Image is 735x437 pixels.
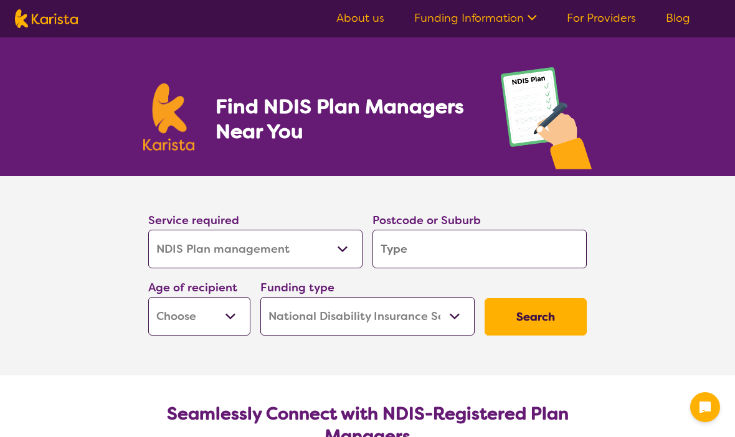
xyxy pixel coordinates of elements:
[216,94,476,144] h1: Find NDIS Plan Managers Near You
[372,230,587,268] input: Type
[143,83,194,151] img: Karista logo
[414,11,537,26] a: Funding Information
[501,67,592,176] img: plan-management
[567,11,636,26] a: For Providers
[666,11,690,26] a: Blog
[15,9,78,28] img: Karista logo
[485,298,587,336] button: Search
[336,11,384,26] a: About us
[372,213,481,228] label: Postcode or Suburb
[260,280,334,295] label: Funding type
[148,213,239,228] label: Service required
[148,280,237,295] label: Age of recipient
